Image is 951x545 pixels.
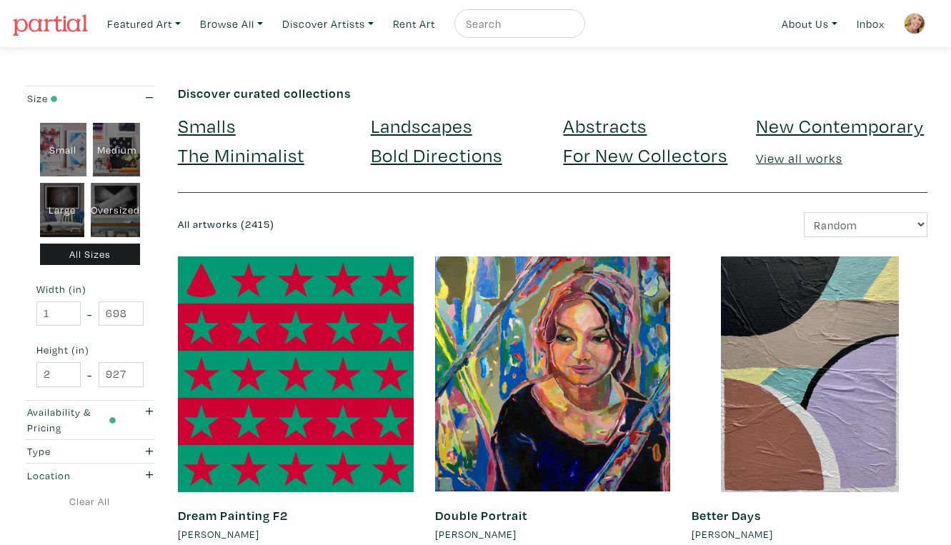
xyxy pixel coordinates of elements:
a: Clear All [24,494,156,509]
button: Size [24,86,156,110]
span: - [87,365,92,384]
span: - [87,304,92,324]
a: [PERSON_NAME] [178,526,414,542]
a: View all works [756,150,842,166]
a: The Minimalist [178,142,304,167]
a: [PERSON_NAME] [692,526,927,542]
a: Smalls [178,113,236,138]
button: Availability & Pricing [24,401,156,439]
a: Bold Directions [371,142,502,167]
div: Availability & Pricing [27,404,116,435]
div: Small [40,123,87,177]
h6: Discover curated collections [178,86,927,101]
a: Landscapes [371,113,472,138]
div: Location [27,468,116,484]
a: Abstracts [563,113,647,138]
li: [PERSON_NAME] [178,526,259,542]
a: Browse All [194,9,269,39]
a: For New Collectors [563,142,727,167]
a: Featured Art [101,9,187,39]
div: Oversized [91,183,140,237]
input: Search [464,15,572,33]
div: All Sizes [40,244,141,266]
div: Type [27,444,116,459]
li: [PERSON_NAME] [692,526,773,542]
a: Double Portrait [435,507,527,524]
a: Inbox [850,9,891,39]
small: Height (in) [36,345,144,355]
h6: All artworks (2415) [178,219,542,231]
a: [PERSON_NAME] [435,526,671,542]
div: Size [27,91,116,106]
small: Width (in) [36,284,144,294]
div: Large [40,183,85,237]
button: Location [24,464,156,487]
a: Dream Painting F2 [178,507,288,524]
li: [PERSON_NAME] [435,526,517,542]
a: Better Days [692,507,761,524]
img: phpThumb.php [904,13,925,34]
a: Rent Art [387,9,442,39]
a: New Contemporary [756,113,924,138]
div: Medium [93,123,140,177]
a: Discover Artists [276,9,380,39]
button: Type [24,440,156,464]
a: About Us [775,9,844,39]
